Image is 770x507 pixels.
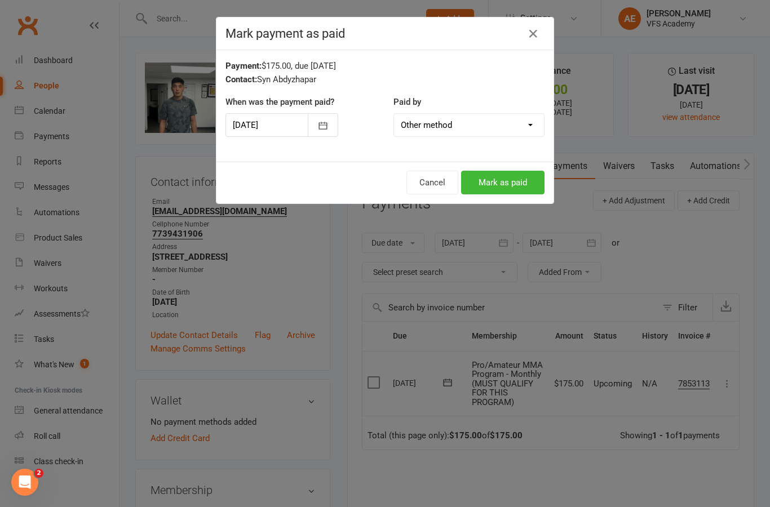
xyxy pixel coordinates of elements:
label: Paid by [393,95,421,109]
button: Close [524,25,542,43]
strong: Payment: [225,61,262,71]
strong: Contact: [225,74,257,84]
button: Cancel [406,171,458,194]
iframe: Intercom live chat [11,469,38,496]
button: Mark as paid [461,171,545,194]
label: When was the payment paid? [225,95,334,109]
div: Syn Abdyzhapar [225,73,545,86]
div: $175.00, due [DATE] [225,59,545,73]
span: 2 [34,469,43,478]
h4: Mark payment as paid [225,26,545,41]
